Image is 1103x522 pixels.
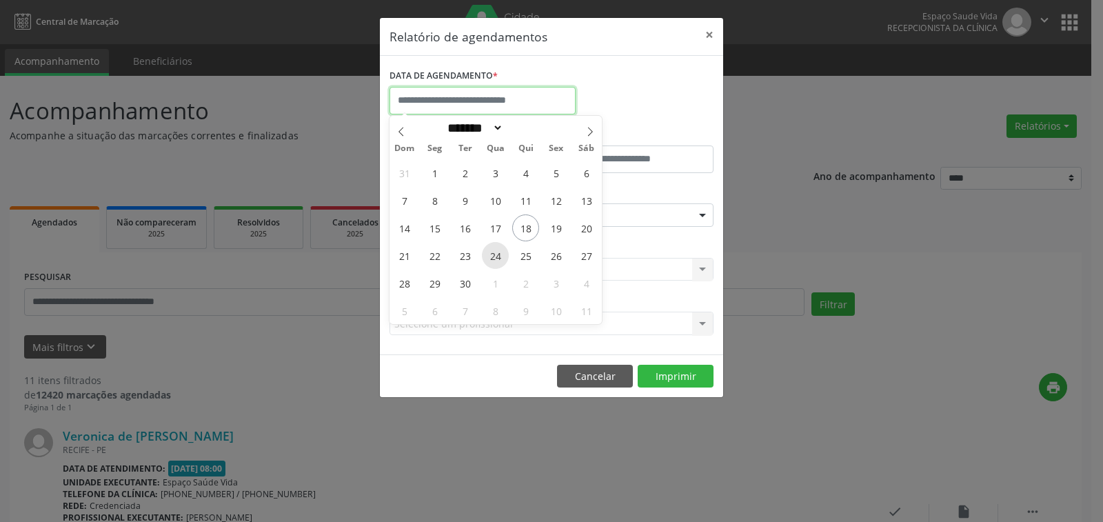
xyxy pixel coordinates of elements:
[443,121,503,135] select: Month
[391,187,418,214] span: Setembro 7, 2025
[391,297,418,324] span: Outubro 5, 2025
[543,214,569,241] span: Setembro 19, 2025
[512,214,539,241] span: Setembro 18, 2025
[482,297,509,324] span: Outubro 8, 2025
[696,18,723,52] button: Close
[421,159,448,186] span: Setembro 1, 2025
[503,121,549,135] input: Year
[512,159,539,186] span: Setembro 4, 2025
[482,187,509,214] span: Setembro 10, 2025
[512,270,539,297] span: Outubro 2, 2025
[541,144,571,153] span: Sex
[391,214,418,241] span: Setembro 14, 2025
[573,297,600,324] span: Outubro 11, 2025
[511,144,541,153] span: Qui
[452,270,478,297] span: Setembro 30, 2025
[421,242,448,269] span: Setembro 22, 2025
[450,144,480,153] span: Ter
[573,242,600,269] span: Setembro 27, 2025
[452,187,478,214] span: Setembro 9, 2025
[391,270,418,297] span: Setembro 28, 2025
[482,242,509,269] span: Setembro 24, 2025
[389,28,547,46] h5: Relatório de agendamentos
[389,144,420,153] span: Dom
[573,187,600,214] span: Setembro 13, 2025
[391,242,418,269] span: Setembro 21, 2025
[421,187,448,214] span: Setembro 8, 2025
[421,214,448,241] span: Setembro 15, 2025
[571,144,602,153] span: Sáb
[512,187,539,214] span: Setembro 11, 2025
[391,159,418,186] span: Agosto 31, 2025
[389,66,498,87] label: DATA DE AGENDAMENTO
[573,270,600,297] span: Outubro 4, 2025
[452,297,478,324] span: Outubro 7, 2025
[421,270,448,297] span: Setembro 29, 2025
[543,270,569,297] span: Outubro 3, 2025
[555,124,714,145] label: ATÉ
[480,144,511,153] span: Qua
[512,297,539,324] span: Outubro 9, 2025
[482,159,509,186] span: Setembro 3, 2025
[573,159,600,186] span: Setembro 6, 2025
[452,242,478,269] span: Setembro 23, 2025
[543,297,569,324] span: Outubro 10, 2025
[543,159,569,186] span: Setembro 5, 2025
[638,365,714,388] button: Imprimir
[452,214,478,241] span: Setembro 16, 2025
[452,159,478,186] span: Setembro 2, 2025
[420,144,450,153] span: Seg
[482,270,509,297] span: Outubro 1, 2025
[482,214,509,241] span: Setembro 17, 2025
[557,365,633,388] button: Cancelar
[573,214,600,241] span: Setembro 20, 2025
[543,187,569,214] span: Setembro 12, 2025
[543,242,569,269] span: Setembro 26, 2025
[421,297,448,324] span: Outubro 6, 2025
[512,242,539,269] span: Setembro 25, 2025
